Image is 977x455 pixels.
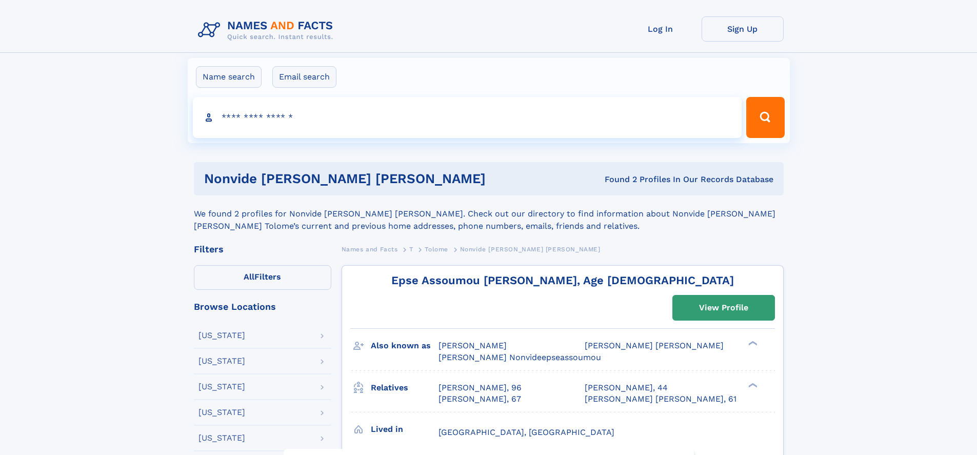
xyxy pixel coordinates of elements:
[198,357,245,365] div: [US_STATE]
[342,243,398,255] a: Names and Facts
[425,243,448,255] a: Tolome
[585,382,668,393] a: [PERSON_NAME], 44
[391,274,734,287] a: Epse Assoumou [PERSON_NAME], Age [DEMOGRAPHIC_DATA]
[699,296,748,320] div: View Profile
[204,172,545,185] h1: Nonvide [PERSON_NAME] [PERSON_NAME]
[673,295,774,320] a: View Profile
[196,66,262,88] label: Name search
[272,66,336,88] label: Email search
[438,382,522,393] a: [PERSON_NAME], 96
[702,16,784,42] a: Sign Up
[194,265,331,290] label: Filters
[198,408,245,417] div: [US_STATE]
[620,16,702,42] a: Log In
[438,341,507,350] span: [PERSON_NAME]
[438,427,614,437] span: [GEOGRAPHIC_DATA], [GEOGRAPHIC_DATA]
[198,331,245,340] div: [US_STATE]
[193,97,742,138] input: search input
[460,246,601,253] span: Nonvide [PERSON_NAME] [PERSON_NAME]
[198,383,245,391] div: [US_STATE]
[194,195,784,232] div: We found 2 profiles for Nonvide [PERSON_NAME] [PERSON_NAME]. Check out our directory to find info...
[198,434,245,442] div: [US_STATE]
[194,302,331,311] div: Browse Locations
[244,272,254,282] span: All
[425,246,448,253] span: Tolome
[194,16,342,44] img: Logo Names and Facts
[371,337,438,354] h3: Also known as
[545,174,773,185] div: Found 2 Profiles In Our Records Database
[371,379,438,397] h3: Relatives
[371,421,438,438] h3: Lived in
[438,393,521,405] a: [PERSON_NAME], 67
[194,245,331,254] div: Filters
[585,393,736,405] a: [PERSON_NAME] [PERSON_NAME], 61
[746,382,758,388] div: ❯
[438,352,601,362] span: [PERSON_NAME] Nonvideepseassoumou
[409,246,413,253] span: T
[585,341,724,350] span: [PERSON_NAME] [PERSON_NAME]
[746,340,758,347] div: ❯
[746,97,784,138] button: Search Button
[409,243,413,255] a: T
